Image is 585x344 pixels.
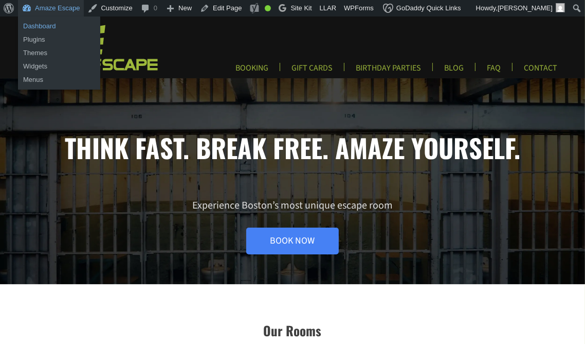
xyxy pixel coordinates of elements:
[246,228,339,254] a: Book Now
[18,46,100,60] a: Themes
[18,43,100,90] ul: Amaze Escape
[290,4,312,12] span: Site Kit
[348,63,429,80] a: BIRTHDAY PARTIES
[18,73,100,87] a: Menus
[29,132,556,163] h1: Think fast. Break free. Amaze yourself.
[18,16,100,49] ul: Amaze Escape
[498,4,553,12] span: [PERSON_NAME]
[283,63,341,80] a: GIFT CARDS
[16,24,169,71] img: Escape Room Game in Boston Area
[436,63,472,80] a: BLOG
[227,63,277,80] a: BOOKING
[29,199,556,254] p: Experience Boston’s most unique escape room
[516,63,565,80] a: CONTACT
[18,33,100,46] a: Plugins
[479,63,509,80] a: FAQ
[18,20,100,33] a: Dashboard
[18,60,100,73] a: Widgets
[265,5,271,11] div: Good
